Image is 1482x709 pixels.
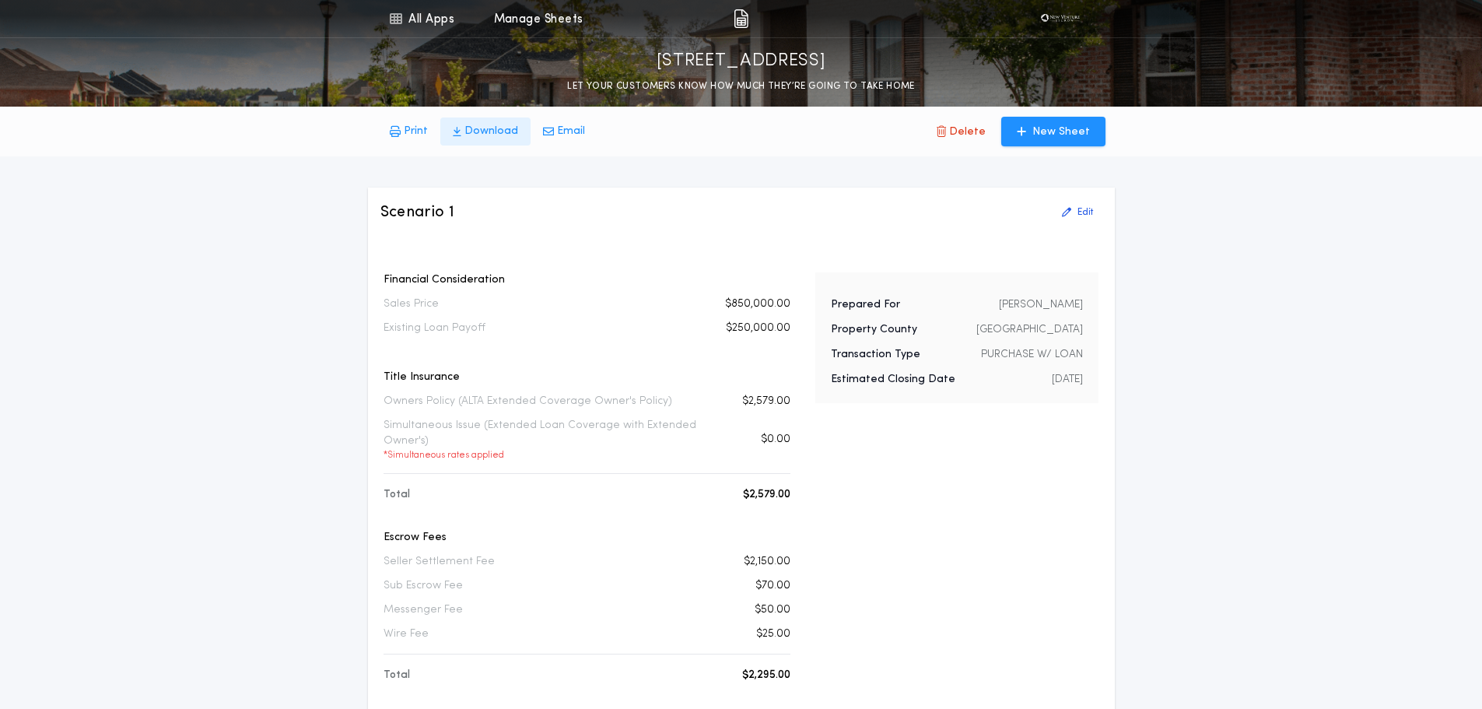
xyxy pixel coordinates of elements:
[1032,125,1090,140] p: New Sheet
[725,297,790,312] p: $850,000.00
[1052,372,1083,388] p: [DATE]
[384,394,672,409] p: Owners Policy (ALTA Extended Coverage Owner's Policy)
[404,124,428,139] p: Print
[981,347,1083,363] p: PURCHASE W/ LOAN
[1001,117,1105,146] button: New Sheet
[567,79,915,94] p: LET YOUR CUSTOMERS KNOW HOW MUCH THEY’RE GOING TO TAKE HOME
[1077,206,1093,219] p: Edit
[384,554,495,570] p: Seller Settlement Fee
[384,668,410,683] p: Total
[999,297,1083,313] p: [PERSON_NAME]
[756,627,790,642] p: $25.00
[1037,11,1084,26] img: vs-icon
[657,49,826,74] p: [STREET_ADDRESS]
[384,449,721,462] p: * Simultaneous rates applied
[755,602,790,618] p: $50.00
[924,117,998,146] button: Delete
[384,272,790,288] p: Financial Consideration
[440,118,531,146] button: Download
[384,370,790,385] p: Title Insurance
[384,602,463,618] p: Messenger Fee
[743,487,790,503] p: $2,579.00
[380,202,455,223] h3: Scenario 1
[557,124,585,139] p: Email
[384,578,463,594] p: Sub Escrow Fee
[384,530,790,546] p: Escrow Fees
[464,124,518,139] p: Download
[742,394,790,409] p: $2,579.00
[726,321,790,336] p: $250,000.00
[742,668,790,683] p: $2,295.00
[384,487,410,503] p: Total
[1053,200,1102,225] button: Edit
[949,125,986,140] p: Delete
[831,347,920,363] p: Transaction Type
[744,554,790,570] p: $2,150.00
[384,627,429,642] p: Wire Fee
[831,297,900,313] p: Prepared For
[384,321,485,336] p: Existing Loan Payoff
[384,418,721,462] p: Simultaneous Issue (Extended Loan Coverage with Extended Owner's)
[734,9,748,28] img: img
[384,297,439,312] p: Sales Price
[831,322,917,338] p: Property County
[531,118,597,146] button: Email
[377,118,440,146] button: Print
[761,432,790,448] p: $0.00
[976,322,1083,338] p: [GEOGRAPHIC_DATA]
[831,372,955,388] p: Estimated Closing Date
[755,578,790,594] p: $70.00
